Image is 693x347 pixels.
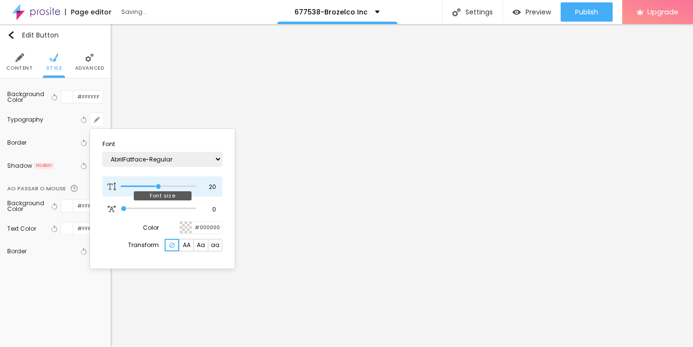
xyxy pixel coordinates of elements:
[183,242,191,248] span: AA
[128,242,159,248] p: Transform
[107,182,116,191] img: Icon Font Size
[197,242,205,248] span: Aa
[143,225,159,231] p: Color
[103,141,222,147] p: Font
[107,205,116,213] img: Icon Letter Spacing
[211,242,219,248] span: aa
[169,243,175,248] img: Icone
